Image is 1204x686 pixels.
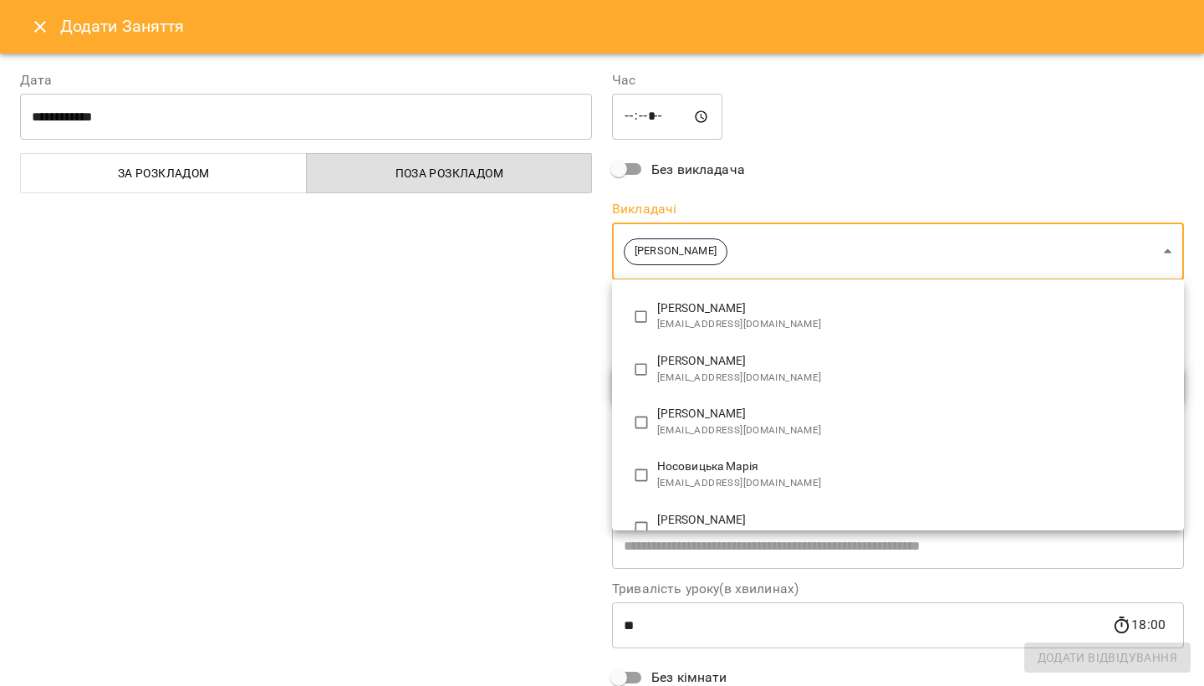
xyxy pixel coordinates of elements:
span: [EMAIL_ADDRESS][DOMAIN_NAME] [657,370,1171,387]
span: [EMAIL_ADDRESS][DOMAIN_NAME] [657,475,1171,492]
span: Носовицька Марія [657,458,1171,475]
span: [EMAIL_ADDRESS][DOMAIN_NAME] [657,528,1171,545]
span: [EMAIL_ADDRESS][DOMAIN_NAME] [657,422,1171,439]
span: [PERSON_NAME] [657,353,1171,370]
span: [PERSON_NAME] [657,300,1171,317]
span: [PERSON_NAME] [657,406,1171,422]
span: [PERSON_NAME] [657,512,1171,529]
span: [EMAIL_ADDRESS][DOMAIN_NAME] [657,316,1171,333]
